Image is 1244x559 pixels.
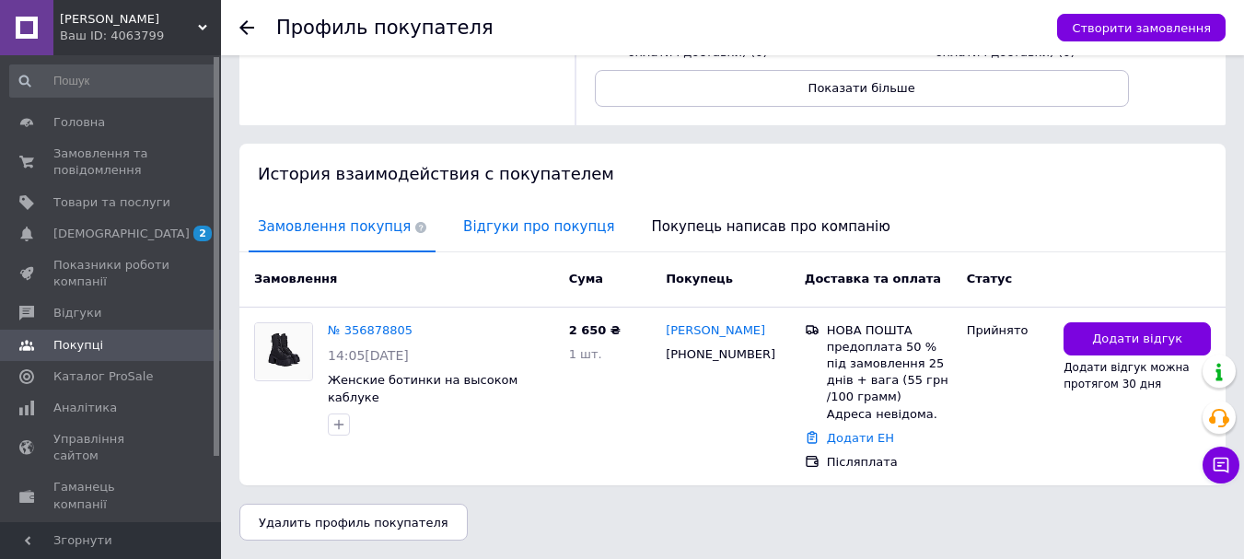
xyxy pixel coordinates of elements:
[643,204,900,250] span: Покупець написав про компанію
[808,81,915,95] span: Показати більше
[249,204,436,250] span: Замовлення покупця
[662,343,775,367] div: [PHONE_NUMBER]
[254,272,337,285] span: Замовлення
[1064,361,1190,390] span: Додати відгук можна протягом 30 дня
[967,322,1050,339] div: Прийнято
[328,323,413,337] a: № 356878805
[967,272,1013,285] span: Статус
[666,272,733,285] span: Покупець
[276,17,494,39] h1: Профиль покупателя
[53,479,170,512] span: Гаманець компанії
[193,226,212,241] span: 2
[827,431,894,445] a: Додати ЕН
[569,347,602,361] span: 1 шт.
[827,322,952,406] div: НОВА ПОШТА предоплата 50 % під замовлення 25 днів + вага (55 грн /100 грамм)
[255,323,312,379] img: Фото товару
[53,194,170,211] span: Товари та послуги
[53,368,153,385] span: Каталог ProSale
[595,70,1129,107] button: Показати більше
[569,272,603,285] span: Cума
[258,164,614,183] span: История взаимодействия с покупателем
[53,114,105,131] span: Головна
[254,322,313,381] a: Фото товару
[60,28,221,44] div: Ваш ID: 4063799
[1092,331,1182,348] span: Додати відгук
[328,348,409,363] span: 14:05[DATE]
[454,204,623,250] span: Відгуки про покупця
[53,400,117,416] span: Аналітика
[1064,322,1211,356] button: Додати відгук
[53,146,170,179] span: Замовлення та повідомлення
[259,516,448,530] span: Удалить профиль покупателя
[628,11,769,58] span: Дотримується домовленостей (щодо оплати і доставки) (0)
[1072,21,1211,35] span: Створити замовлення
[827,406,952,423] div: Адреса невідома.
[239,504,468,541] button: Удалить профиль покупателя
[936,11,1076,58] span: Не дотримується домовленостей (щодо оплати і доставки) (0)
[666,322,765,340] a: [PERSON_NAME]
[805,272,941,285] span: Доставка та оплата
[53,305,101,321] span: Відгуки
[1203,447,1239,483] button: Чат з покупцем
[328,373,517,404] a: Женские ботинки на высоком каблуке
[53,337,103,354] span: Покупці
[9,64,217,98] input: Пошук
[569,323,621,337] span: 2 650 ₴
[1057,14,1226,41] button: Створити замовлення
[53,226,190,242] span: [DEMOGRAPHIC_DATA]
[60,11,198,28] span: nik-elizabet
[53,431,170,464] span: Управління сайтом
[53,257,170,290] span: Показники роботи компанії
[827,454,952,471] div: Післяплата
[239,20,254,35] div: Повернутися назад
